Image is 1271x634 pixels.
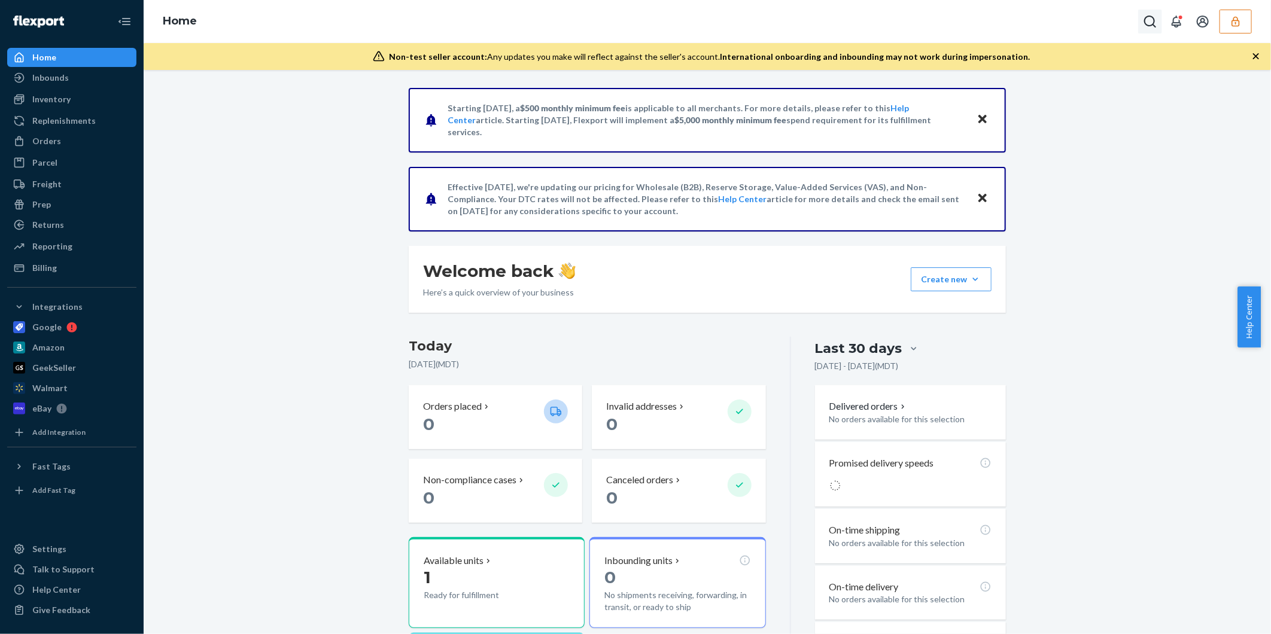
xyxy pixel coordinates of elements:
h3: Today [409,337,766,356]
a: Amazon [7,338,136,357]
div: Freight [32,178,62,190]
button: Open account menu [1191,10,1215,33]
div: Integrations [32,301,83,313]
p: On-time shipping [829,523,901,537]
a: Parcel [7,153,136,172]
a: Billing [7,258,136,278]
div: Orders [32,135,61,147]
div: Add Fast Tag [32,485,75,495]
button: Invalid addresses 0 [592,385,765,449]
ol: breadcrumbs [153,4,206,39]
button: Help Center [1237,286,1261,348]
span: 0 [604,567,616,587]
p: No shipments receiving, forwarding, in transit, or ready to ship [604,589,750,613]
div: Inbounds [32,72,69,84]
a: Returns [7,215,136,234]
div: Fast Tags [32,461,71,473]
p: Available units [424,554,484,568]
span: International onboarding and inbounding may not work during impersonation. [720,51,1030,62]
button: Close [975,111,990,129]
p: On-time delivery [829,580,899,594]
button: Canceled orders 0 [592,459,765,523]
p: No orders available for this selection [829,413,992,425]
div: Parcel [32,157,57,169]
a: Orders [7,132,136,151]
p: No orders available for this selection [829,537,992,549]
button: Open notifications [1164,10,1188,33]
div: Last 30 days [815,339,902,358]
div: Talk to Support [32,563,95,575]
p: Promised delivery speeds [829,456,934,470]
a: Talk to Support [7,560,136,579]
p: Ready for fulfillment [424,589,534,601]
button: Close [975,190,990,208]
a: Home [7,48,136,67]
div: Home [32,51,56,63]
span: $5,000 monthly minimum fee [674,115,786,125]
button: Non-compliance cases 0 [409,459,582,523]
a: Google [7,318,136,337]
div: Add Integration [32,427,86,437]
a: Inbounds [7,68,136,87]
a: Replenishments [7,111,136,130]
p: Non-compliance cases [423,473,516,487]
button: Fast Tags [7,457,136,476]
button: Orders placed 0 [409,385,582,449]
p: No orders available for this selection [829,593,992,605]
button: Available units1Ready for fulfillment [409,537,585,628]
div: Inventory [32,93,71,105]
a: Add Integration [7,423,136,442]
button: Inbounding units0No shipments receiving, forwarding, in transit, or ready to ship [589,537,765,628]
p: Orders placed [423,400,482,413]
a: Help Center [718,194,767,204]
span: 0 [606,414,618,434]
div: Google [32,321,62,333]
div: Prep [32,199,51,211]
button: Open Search Box [1138,10,1162,33]
img: hand-wave emoji [559,263,576,279]
span: $500 monthly minimum fee [520,103,625,113]
p: [DATE] ( MDT ) [409,358,766,370]
span: 1 [424,567,431,587]
a: Inventory [7,90,136,109]
a: Help Center [7,580,136,599]
button: Give Feedback [7,601,136,620]
a: Prep [7,195,136,214]
span: 0 [606,487,618,508]
a: Add Fast Tag [7,481,136,500]
a: Reporting [7,237,136,256]
button: Delivered orders [829,400,908,413]
div: Help Center [32,584,81,596]
p: Here’s a quick overview of your business [423,286,576,298]
a: Walmart [7,379,136,398]
div: Billing [32,262,57,274]
a: Freight [7,175,136,194]
p: [DATE] - [DATE] ( MDT ) [815,360,899,372]
p: Inbounding units [604,554,673,568]
p: Starting [DATE], a is applicable to all merchants. For more details, please refer to this article... [448,102,965,138]
span: 0 [423,487,434,508]
div: Returns [32,219,64,231]
img: Flexport logo [13,16,64,28]
p: Effective [DATE], we're updating our pricing for Wholesale (B2B), Reserve Storage, Value-Added Se... [448,181,965,217]
button: Integrations [7,297,136,316]
div: GeekSeller [32,362,76,374]
div: Amazon [32,342,65,353]
a: Home [163,14,197,28]
h1: Welcome back [423,260,576,282]
div: Any updates you make will reflect against the seller's account. [390,51,1030,63]
div: Reporting [32,240,72,252]
div: eBay [32,403,51,414]
div: Settings [32,543,66,555]
span: 0 [423,414,434,434]
div: Walmart [32,382,68,394]
p: Canceled orders [606,473,673,487]
button: Close Navigation [112,10,136,33]
div: Give Feedback [32,604,90,616]
p: Invalid addresses [606,400,677,413]
a: Settings [7,539,136,559]
span: Non-test seller account: [390,51,488,62]
a: GeekSeller [7,358,136,377]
